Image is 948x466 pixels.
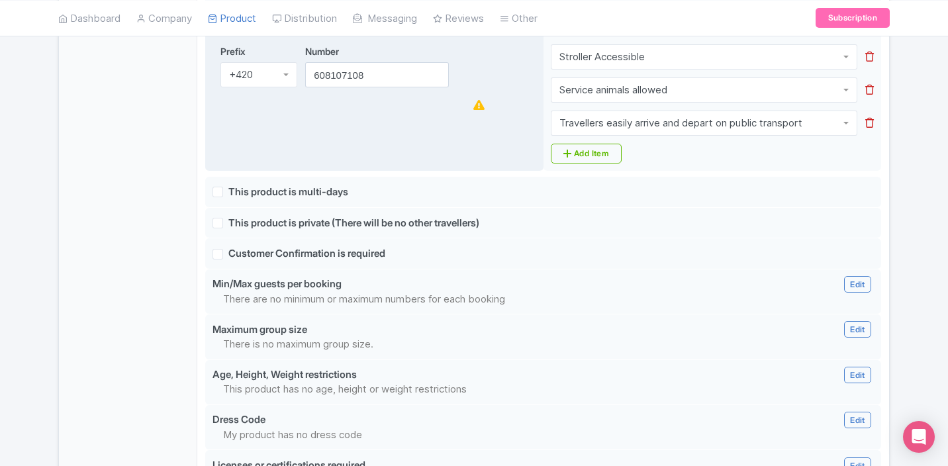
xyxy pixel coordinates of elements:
[559,51,645,63] div: Stroller Accessible
[551,144,622,163] a: Add Item
[844,412,871,428] a: Edit
[844,276,871,293] a: Edit
[223,292,752,307] p: There are no minimum or maximum numbers for each booking
[223,382,752,397] p: This product has no age, height or weight restrictions
[213,412,265,428] div: Dress Code
[844,321,871,338] a: Edit
[816,8,890,28] a: Subscription
[220,46,246,57] span: Prefix
[844,367,871,383] a: Edit
[228,216,479,229] span: This product is private (There will be no other travellers)
[229,69,253,81] div: +420
[223,428,752,443] p: My product has no dress code
[228,247,385,259] span: Customer Confirmation is required
[559,117,802,129] div: Travellers easily arrive and depart on public transport
[305,46,339,57] span: Number
[213,322,307,338] div: Maximum group size
[903,421,935,453] div: Open Intercom Messenger
[559,84,667,96] div: Service animals allowed
[213,277,342,292] div: Min/Max guests per booking
[223,337,752,352] p: There is no maximum group size.
[213,367,357,383] div: Age, Height, Weight restrictions
[228,185,348,198] span: This product is multi-days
